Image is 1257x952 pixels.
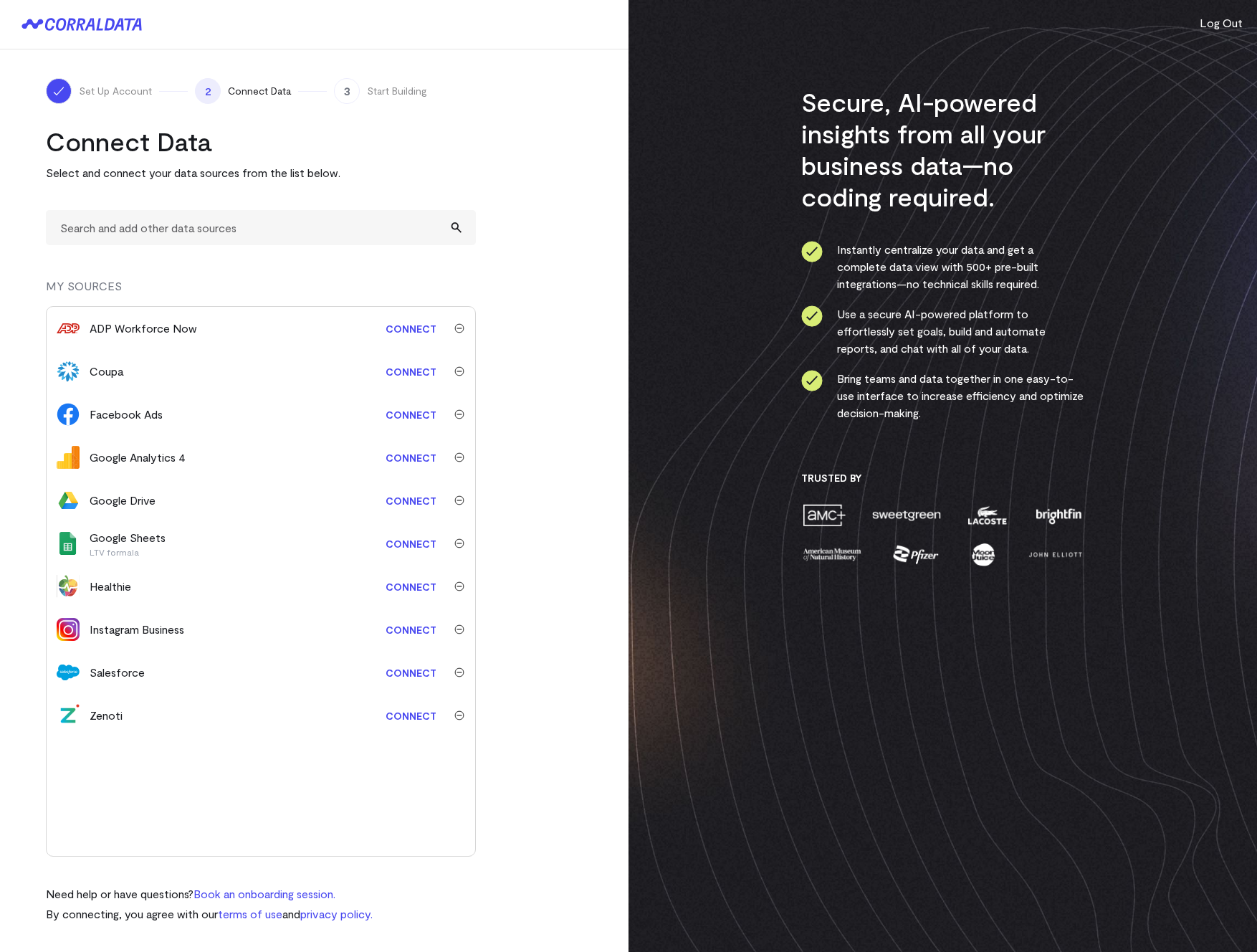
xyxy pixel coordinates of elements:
img: adp_workforce_now-a03c3ddb11f1f52523bf6cb4a037af2eafc03e668b135368e31511b0836e770a.svg [57,323,80,334]
img: brightfin-814104a60bf555cbdbde4872c1947232c4c7b64b86a6714597b672683d806f7b.png [1033,503,1084,528]
img: ico-check-circle-0286c843c050abce574082beb609b3a87e49000e2dbcf9c8d101413686918542.svg [801,241,823,262]
button: Log Out [1200,14,1243,32]
img: amc-451ba355745a1e68da4dd692ff574243e675d7a235672d558af61b69e36ec7f3.png [801,503,847,528]
a: Connect [378,530,444,557]
a: Connect [378,617,444,643]
img: lacoste-ee8d7bb45e342e37306c36566003b9a215fb06da44313bcf359925cbd6d27eb6.png [966,503,1008,528]
p: LTV formala [90,546,166,558]
div: MY SOURCES [46,277,476,306]
img: zenoti-194c985fe9eacaa04e68e34f257d5e3c43ae2c59fc6fa0140e82a6e944c31cf9.png [57,704,80,727]
p: Select and connect your data sources from the list below. [46,164,476,181]
img: trash-ca1c80e1d16ab71a5036b7411d6fcb154f9f8364eee40f9fb4e52941a92a1061.svg [454,581,464,591]
img: facebook_ads-70f54adf8324fd366a4dad5aa4e8dc3a193daeb41612ad8aba5915164cc799be.svg [57,403,80,426]
a: Connect [378,703,444,729]
img: trash-ca1c80e1d16ab71a5036b7411d6fcb154f9f8364eee40f9fb4e52941a92a1061.svg [454,495,464,505]
p: By connecting, you agree with our and [46,905,373,923]
div: Zenoti [90,707,123,724]
h2: Connect Data [46,125,476,157]
p: Need help or have questions? [46,885,373,903]
span: 2 [195,78,221,104]
img: trash-ca1c80e1d16ab71a5036b7411d6fcb154f9f8364eee40f9fb4e52941a92a1061.svg [454,409,464,419]
li: Bring teams and data together in one easy-to-use interface to increase efficiency and optimize de... [801,370,1084,422]
img: google_sheets-08cecd3b9849804923342972265c61ba0f9b7ad901475add952b19b9476c9a45.svg [57,532,80,555]
img: amnh-fc366fa550d3bbd8e1e85a3040e65cc9710d0bea3abcf147aa05e3a03bbbee56.png [801,542,863,567]
a: Connect [378,444,444,471]
img: sweetgreen-51a9cfd6e7f577b5d2973e4b74db2d3c444f7f1023d7d3914010f7123f825463.png [871,503,942,528]
div: Healthie [90,578,131,595]
li: Use a secure AI-powered platform to effortlessly set goals, build and automate reports, and chat ... [801,305,1084,357]
li: Instantly centralize your data and get a complete data view with 500+ pre-built integrations—no t... [801,241,1084,292]
img: ico-check-circle-0286c843c050abce574082beb609b3a87e49000e2dbcf9c8d101413686918542.svg [801,370,823,391]
div: Google Sheets [90,529,166,558]
img: healthie-baf1ebdf314ae8ab580c3f23ff441a4572a577484cdc28739fcdbf14322b8433.svg [57,575,80,598]
img: ico-check-white-f112bc9ae5b8eaea75d262091fbd3bded7988777ca43907c4685e8c0583e79cb.svg [52,84,66,98]
img: google_analytics_4-633564437f1c5a1f80ed481c8598e5be587fdae20902a9d236da8b1a77aec1de.svg [57,446,80,469]
a: Connect [378,315,444,342]
img: trash-ca1c80e1d16ab71a5036b7411d6fcb154f9f8364eee40f9fb4e52941a92a1061.svg [454,323,464,333]
span: Set Up Account [79,84,152,98]
div: Instagram Business [90,621,184,638]
img: instagram_business-8a31cb811ec4124dbc53fe1cc079c11b0411529ef18d263e2301c427fbf96dd4.png [57,618,80,641]
div: Google Drive [90,492,156,509]
img: trash-ca1c80e1d16ab71a5036b7411d6fcb154f9f8364eee40f9fb4e52941a92a1061.svg [454,538,464,548]
div: Salesforce [90,664,145,681]
h3: Secure, AI-powered insights from all your business data—no coding required. [801,86,1084,212]
div: Google Analytics 4 [90,449,186,466]
h3: Trusted By [801,472,1084,485]
a: terms of use [218,907,282,920]
div: ADP Workforce Now [90,320,197,337]
a: Connect [378,487,444,514]
img: google_drive-baa5d903500df25d92dcc2f8786af3f1cc1e8e90df26998c794dad4aba94b27c.svg [57,489,80,512]
span: 3 [334,78,360,104]
img: salesforce-c50c67d811d02c832e94bd51b13e21e0edf1ec990bb2b68cb588fd4b2bd2e614.svg [57,661,80,684]
div: Facebook Ads [90,406,163,423]
a: Connect [378,573,444,600]
img: moon-juice-8ce53f195c39be87c9a230f0550ad6397bce459ce93e102f0ba2bdfd7b7a5226.png [969,542,998,567]
img: trash-ca1c80e1d16ab71a5036b7411d6fcb154f9f8364eee40f9fb4e52941a92a1061.svg [454,624,464,634]
img: john-elliott-7c54b8592a34f024266a72de9d15afc68813465291e207b7f02fde802b847052.png [1026,542,1084,567]
img: coupa-da468eeff15dba95d90f1c44d109c8c1ba9f9af56b197dec25f2e880db347145.svg [57,360,80,383]
a: privacy policy. [300,907,373,920]
img: trash-ca1c80e1d16ab71a5036b7411d6fcb154f9f8364eee40f9fb4e52941a92a1061.svg [454,452,464,462]
span: Connect Data [228,84,291,98]
a: Connect [378,358,444,385]
div: Coupa [90,363,123,380]
img: trash-ca1c80e1d16ab71a5036b7411d6fcb154f9f8364eee40f9fb4e52941a92a1061.svg [454,667,464,677]
a: Connect [378,401,444,428]
input: Search and add other data sources [46,210,476,245]
img: trash-ca1c80e1d16ab71a5036b7411d6fcb154f9f8364eee40f9fb4e52941a92a1061.svg [454,710,464,720]
a: Book an onboarding session. [193,887,335,900]
img: ico-check-circle-0286c843c050abce574082beb609b3a87e49000e2dbcf9c8d101413686918542.svg [801,305,823,327]
img: pfizer-ec50623584d330049e431703d0cb127f675ce31f452716a68c3f54c01096e829.png [892,542,941,567]
a: Connect [378,660,444,686]
span: Start Building [367,84,427,98]
img: trash-ca1c80e1d16ab71a5036b7411d6fcb154f9f8364eee40f9fb4e52941a92a1061.svg [454,366,464,376]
